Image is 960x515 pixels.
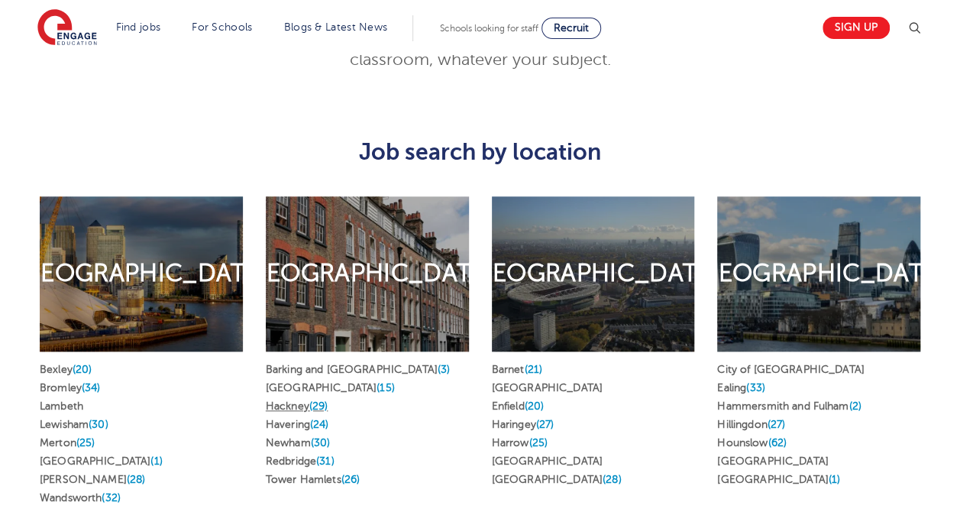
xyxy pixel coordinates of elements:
a: Hammersmith and Fulham(2) [717,400,861,412]
span: (62) [768,437,787,449]
span: (29) [309,400,328,412]
h2: [GEOGRAPHIC_DATA] [241,257,493,290]
span: (28) [127,474,146,485]
span: (20) [73,364,92,375]
img: Engage Education [37,9,97,47]
span: (31) [316,455,335,467]
span: (30) [311,437,331,449]
a: Merton(25) [40,437,95,449]
span: (15) [377,382,395,394]
a: Lewisham(30) [40,419,108,430]
a: Harrow(25) [492,437,548,449]
a: For Schools [192,21,252,33]
a: Hounslow(62) [717,437,787,449]
a: [GEOGRAPHIC_DATA] [492,455,603,467]
a: Haringey(27) [492,419,554,430]
span: (33) [746,382,765,394]
span: (20) [525,400,545,412]
span: (24) [310,419,329,430]
a: [GEOGRAPHIC_DATA] [492,382,603,394]
a: [PERSON_NAME](28) [40,474,145,485]
a: Recruit [541,18,601,39]
a: Redbridge(31) [266,455,335,467]
a: Lambeth [40,400,83,412]
span: (30) [89,419,108,430]
a: Wandsworth(32) [40,492,121,504]
a: [GEOGRAPHIC_DATA](1) [717,474,840,485]
a: Tower Hamlets(26) [266,474,360,485]
span: (3) [438,364,450,375]
a: Bromley(34) [40,382,101,394]
a: City of [GEOGRAPHIC_DATA] [717,364,865,375]
span: (34) [82,382,101,394]
a: Newham(30) [266,437,330,449]
a: [GEOGRAPHIC_DATA](1) [40,455,163,467]
a: Bexley(20) [40,364,92,375]
a: Havering(24) [266,419,329,430]
a: [GEOGRAPHIC_DATA] [717,455,828,467]
h2: [GEOGRAPHIC_DATA] [467,257,719,290]
span: (32) [102,492,121,504]
a: Find jobs [116,21,161,33]
a: Barking and [GEOGRAPHIC_DATA](3) [266,364,451,375]
a: Sign up [823,17,890,39]
a: [GEOGRAPHIC_DATA](15) [266,382,395,394]
span: (28) [603,474,622,485]
span: Recruit [554,22,589,34]
span: Schools looking for staff [440,23,538,34]
a: Blogs & Latest News [284,21,388,33]
span: (27) [768,419,786,430]
a: Hillingdon(27) [717,419,785,430]
span: (25) [76,437,95,449]
span: (21) [524,364,542,375]
a: Enfield(20) [492,400,545,412]
a: Barnet(21) [492,364,542,375]
span: (25) [528,437,548,449]
a: Ealing(33) [717,382,764,394]
h2: [GEOGRAPHIC_DATA] [15,257,267,290]
span: (2) [848,400,861,412]
h2: [GEOGRAPHIC_DATA] [693,257,945,290]
span: (1) [829,474,840,485]
h3: Job search by location [28,139,932,165]
span: (1) [150,455,162,467]
a: Hackney(29) [266,400,328,412]
a: [GEOGRAPHIC_DATA](28) [492,474,622,485]
span: (27) [536,419,554,430]
span: (26) [341,474,360,485]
